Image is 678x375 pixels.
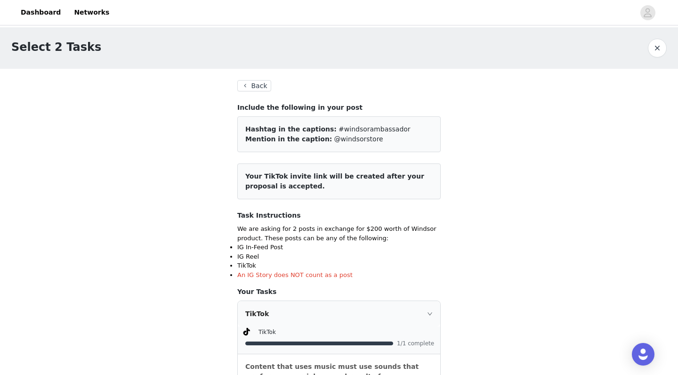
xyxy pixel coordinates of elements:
[238,301,440,326] div: icon: rightTikTok
[237,287,441,297] h4: Your Tasks
[632,343,654,366] div: Open Intercom Messenger
[245,125,337,133] span: Hashtag in the captions:
[334,135,383,143] span: @windsorstore
[258,329,276,335] span: TikTok
[237,243,441,252] li: IG In-Feed Post
[237,103,441,113] h4: Include the following in your post
[427,311,433,317] i: icon: right
[15,2,66,23] a: Dashboard
[245,172,424,190] span: Your TikTok invite link will be created after your proposal is accepted.
[339,125,411,133] span: #windsorambassador
[68,2,115,23] a: Networks
[245,135,332,143] span: Mention in the caption:
[237,261,441,270] li: TikTok
[643,5,652,20] div: avatar
[237,252,441,261] li: IG Reel
[237,80,271,91] button: Back
[237,271,353,278] span: An IG Story does NOT count as a post
[11,39,101,56] h1: Select 2 Tasks
[237,224,441,243] p: We are asking for 2 posts in exchange for $200 worth of Windsor product. These posts can be any o...
[397,341,435,346] span: 1/1 complete
[237,211,441,220] h4: Task Instructions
